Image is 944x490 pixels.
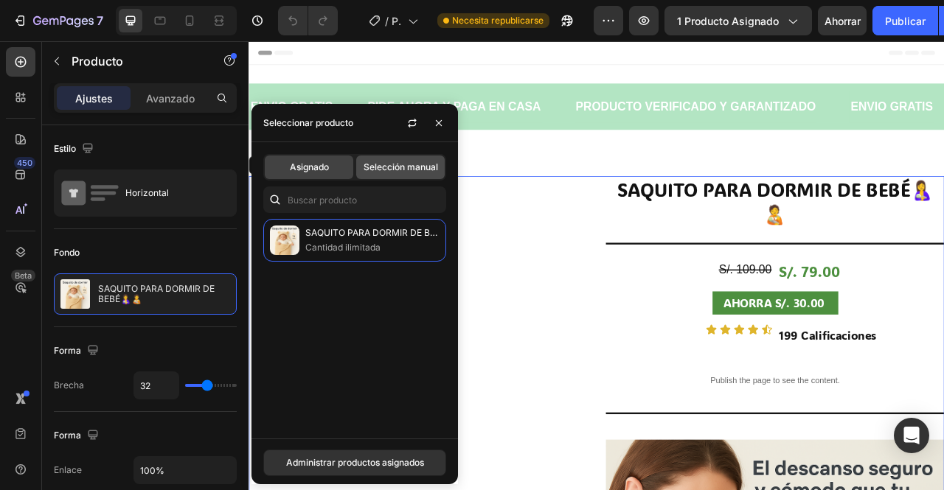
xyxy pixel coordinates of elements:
[54,464,82,475] font: Enlace
[263,186,446,213] input: Buscar en Configuración y Avanzado
[54,430,81,441] font: Forma
[416,70,721,97] p: PRODUCTO VERIFICADO Y GARANTIZADO
[278,6,338,35] div: Deshacer/Rehacer
[825,15,861,27] font: Ahorrar
[72,52,197,70] p: Producto
[454,279,667,301] div: S/. 109.00
[602,321,668,345] div: AHORRA
[134,372,178,399] input: Auto
[452,15,544,26] font: Necesita republicarse
[454,172,885,236] h1: SAQUITO PARA DORMIR DE BEBÉ🤱🧑‍🍼
[305,227,468,238] font: SAQUITO PARA DORMIR DE BEBÉ🤱🧑‍🍼
[885,15,926,27] font: Publicar
[54,345,81,356] font: Forma
[677,15,779,27] font: 1 producto asignado
[97,13,103,28] font: 7
[364,161,438,172] font: Selección manual
[392,15,408,383] font: Página del producto - [DATE] 01:43:18
[72,54,123,69] font: Producto
[894,418,929,453] div: Abrir Intercom Messenger
[54,247,80,258] font: Fondo
[664,6,812,35] button: 1 producto asignado
[17,158,32,168] font: 450
[134,457,236,483] input: Auto
[54,143,76,154] font: Estilo
[872,6,938,35] button: Publicar
[75,92,113,105] font: Ajustes
[818,6,867,35] button: Ahorrar
[249,41,944,490] iframe: Área de diseño
[263,117,353,128] font: Seleccionar producto
[290,161,329,172] font: Asignado
[286,457,424,468] font: Administrar productos asignados
[305,242,381,253] font: Cantidad ilimitada
[270,225,299,255] img: colecciones
[146,92,195,105] font: Avanzado
[385,15,389,27] font: /
[15,270,32,281] font: Beta
[98,283,217,304] font: SAQUITO PARA DORMIR DE BEBÉ🤱🧑‍🍼
[18,151,58,164] div: Product
[6,6,110,35] button: 7
[668,321,734,343] div: S/. 30.00
[125,187,169,198] font: Horizontal
[454,424,885,440] p: Publish the page to see the content.
[60,279,90,309] img: imagen de característica del producto
[54,379,84,391] font: Brecha
[673,279,885,307] div: S/. 79.00
[766,70,870,97] p: ENVIO GRATIS
[263,449,446,476] button: Administrar productos asignados
[674,361,884,388] p: 199 Calificaciones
